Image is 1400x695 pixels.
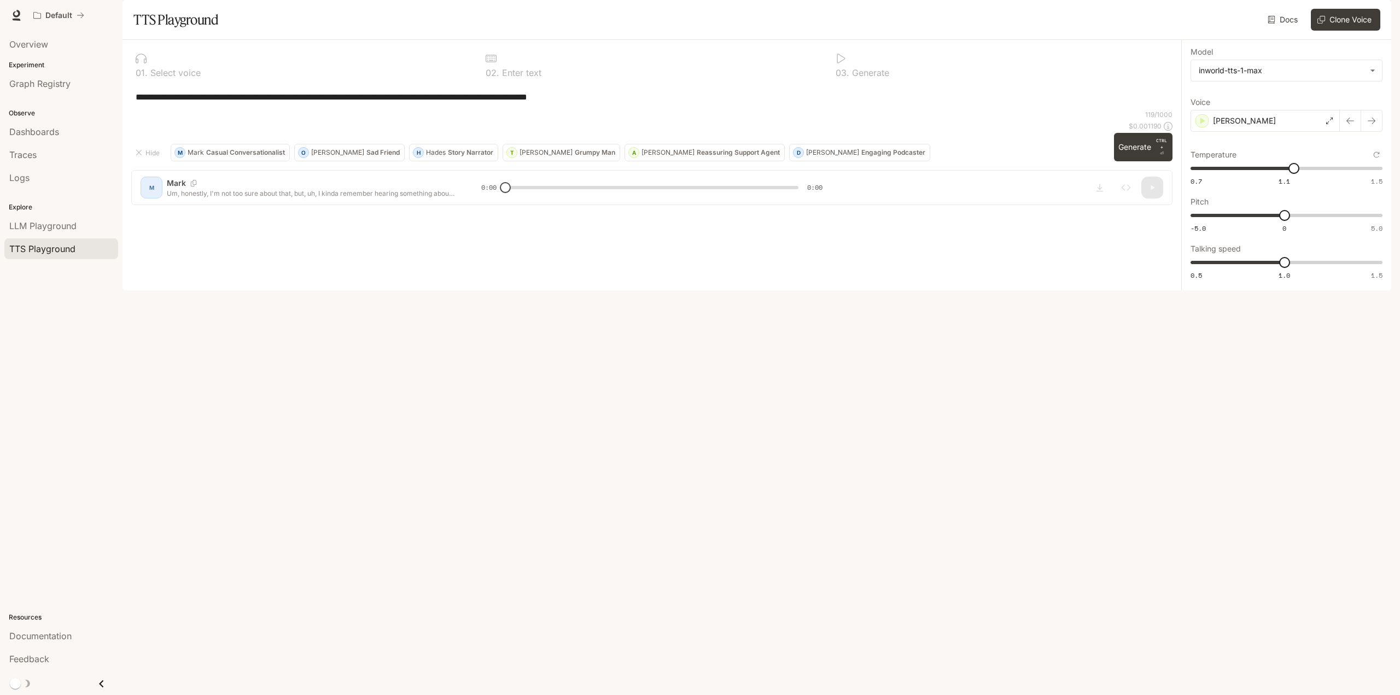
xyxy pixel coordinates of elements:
p: 0 3 . [836,68,849,77]
p: Select voice [148,68,201,77]
button: A[PERSON_NAME]Reassuring Support Agent [625,144,785,161]
span: 0.7 [1191,177,1202,186]
button: HHadesStory Narrator [409,144,498,161]
div: M [175,144,185,161]
p: Mark [188,149,204,156]
p: 0 1 . [136,68,148,77]
p: [PERSON_NAME] [311,149,364,156]
div: inworld-tts-1-max [1199,65,1364,76]
span: 0.5 [1191,271,1202,280]
p: [PERSON_NAME] [1213,115,1276,126]
span: 1.0 [1279,271,1290,280]
p: Default [45,11,72,20]
p: Casual Conversationalist [206,149,285,156]
p: Engaging Podcaster [861,149,925,156]
p: ⏎ [1156,137,1168,157]
p: Temperature [1191,151,1236,159]
button: T[PERSON_NAME]Grumpy Man [503,144,620,161]
button: D[PERSON_NAME]Engaging Podcaster [789,144,930,161]
span: 5.0 [1371,224,1382,233]
p: Model [1191,48,1213,56]
div: D [794,144,803,161]
p: [PERSON_NAME] [806,149,859,156]
button: GenerateCTRL +⏎ [1114,133,1172,161]
p: Generate [849,68,889,77]
p: Reassuring Support Agent [697,149,780,156]
p: Pitch [1191,198,1209,206]
button: Hide [131,144,166,161]
p: Sad Friend [366,149,400,156]
p: $ 0.001190 [1129,121,1162,131]
span: 1.5 [1371,271,1382,280]
p: CTRL + [1156,137,1168,150]
span: 0 [1282,224,1286,233]
button: Clone Voice [1311,9,1380,31]
p: Hades [426,149,446,156]
button: O[PERSON_NAME]Sad Friend [294,144,405,161]
p: 0 2 . [486,68,499,77]
a: Docs [1265,9,1302,31]
p: 119 / 1000 [1145,110,1172,119]
div: A [629,144,639,161]
button: All workspaces [28,4,89,26]
h1: TTS Playground [133,9,218,31]
p: Grumpy Man [575,149,615,156]
div: T [507,144,517,161]
p: Enter text [499,68,541,77]
p: [PERSON_NAME] [641,149,695,156]
div: inworld-tts-1-max [1191,60,1382,81]
span: 1.5 [1371,177,1382,186]
span: -5.0 [1191,224,1206,233]
p: Story Narrator [448,149,493,156]
p: Voice [1191,98,1210,106]
div: H [413,144,423,161]
p: [PERSON_NAME] [520,149,573,156]
span: 1.1 [1279,177,1290,186]
button: MMarkCasual Conversationalist [171,144,290,161]
p: Talking speed [1191,245,1241,253]
button: Reset to default [1370,149,1382,161]
div: O [299,144,308,161]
